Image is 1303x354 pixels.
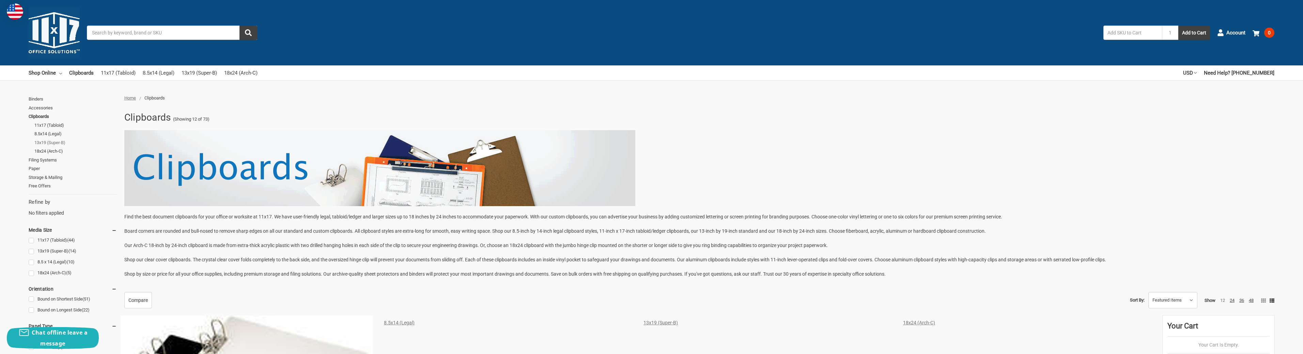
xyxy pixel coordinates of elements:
a: 24 [1230,298,1235,303]
span: Account [1226,29,1245,37]
a: 11x17 (Tabloid) [101,65,136,80]
button: Chat offline leave a message [7,327,99,349]
button: Add to Cart [1178,26,1210,40]
a: Bound on Shortest Side [29,295,117,304]
span: Show [1205,298,1215,303]
a: 12 [1220,298,1225,303]
a: 18x24 (Arch-C) [224,65,258,80]
a: Filing Systems [29,156,117,165]
span: (14) [68,248,76,253]
a: Free Offers [29,182,117,190]
a: 18x24 (Arch-C) [29,268,117,278]
img: clipboardbanner2.png [124,130,635,206]
h5: Orientation [29,285,117,293]
a: USD [1183,65,1197,80]
img: 11x17.com [29,7,80,58]
input: Add SKU to Cart [1103,26,1162,40]
a: 13x19 (Super-B) [29,247,117,256]
p: Your Cart Is Empty. [1167,341,1270,349]
a: 18x24 (Arch-C) [903,320,935,325]
span: (Showing 12 of 73) [173,116,210,123]
span: (51) [82,296,90,302]
a: Clipboards [29,112,117,121]
a: Need Help? [PHONE_NUMBER] [1204,65,1274,80]
span: Clipboards [144,95,165,101]
a: 0 [1253,24,1274,42]
a: Bound on Longest Side [29,306,117,315]
a: Compare [124,292,152,308]
a: 8.5x14 (Legal) [34,129,117,138]
a: 18x24 (Arch-C) [34,147,117,156]
h1: Clipboards [124,109,171,126]
h5: Refine by [29,198,117,206]
span: (10) [67,259,75,264]
span: (5) [66,270,72,275]
a: 48 [1249,298,1254,303]
a: 11x17 (Tabloid) [29,236,117,245]
h5: Media Size [29,226,117,234]
a: Accessories [29,104,117,112]
a: Home [124,95,136,101]
span: (9) [58,344,63,350]
span: (22) [82,307,90,312]
span: 0 [1264,28,1274,38]
div: No filters applied [29,198,117,217]
a: 13x19 (Super-B) [182,65,217,80]
span: Chat offline leave a message [32,329,88,347]
a: 8.5x14 (Legal) [143,65,174,80]
a: 36 [1239,298,1244,303]
img: duty and tax information for United States [7,3,23,20]
span: (44) [67,237,75,243]
a: Storage & Mailing [29,173,117,182]
input: Search by keyword, brand or SKU [87,26,257,40]
a: 11x17 (Tabloid) [34,121,117,130]
label: Sort By: [1130,295,1145,305]
a: Shop Online [29,65,62,80]
a: Binders [29,95,117,104]
a: Paper [29,164,117,173]
a: 13x19 (Super-B) [643,320,678,325]
a: 8.5x14 (Legal) [384,320,415,325]
a: Account [1217,24,1245,42]
h5: Panel Type [29,322,117,330]
a: 13x19 (Super-B) [34,138,117,147]
p: Find the best document clipboards for your office or worksite at 11x17. We have user-friendly leg... [124,213,1274,278]
div: Your Cart [1167,320,1270,337]
a: Clipboards [69,65,94,80]
a: 8.5 x 14 (Legal) [29,258,117,267]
